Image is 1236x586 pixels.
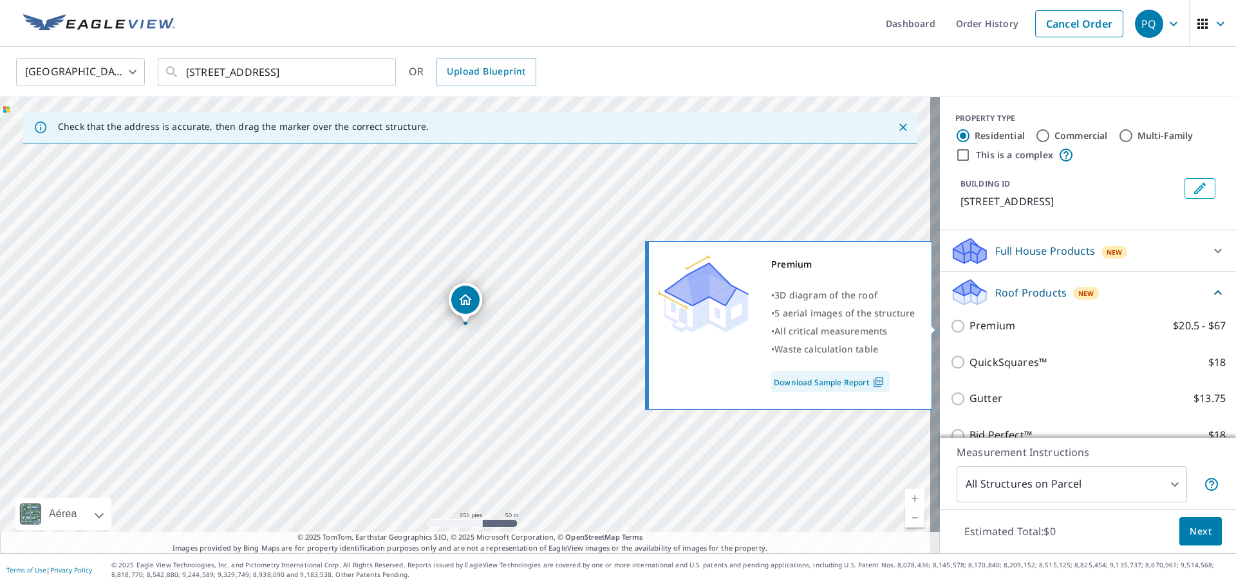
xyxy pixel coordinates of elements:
[111,560,1230,580] p: © 2025 Eagle View Technologies, Inc. and Pictometry International Corp. All Rights Reserved. Repo...
[449,283,482,323] div: Dropped pin, building 1, Residential property, 27445 Stagecoach Rd Conifer, CO 80433
[1204,477,1219,492] span: Your report will include each building or structure inside the parcel boundary. In some cases, du...
[186,54,370,90] input: Search by address or latitude-longitude
[954,517,1066,545] p: Estimated Total: $0
[1194,390,1226,407] p: $13.75
[771,286,915,304] div: •
[905,508,924,527] a: Nivel actual 17, alejar
[6,566,92,574] p: |
[774,289,877,301] span: 3D diagram of the roof
[1107,247,1123,257] span: New
[1208,354,1226,371] p: $18
[771,322,915,340] div: •
[1179,517,1222,546] button: Next
[1184,178,1215,199] button: Edit building 1
[774,343,878,355] span: Waste calculation table
[1173,318,1226,334] p: $20.5 - $67
[969,318,1015,334] p: Premium
[1138,129,1194,142] label: Multi-Family
[976,149,1053,161] label: This is a complex
[969,354,1047,371] p: QuickSquares™
[447,64,525,80] span: Upload Blueprint
[950,277,1226,307] div: Roof ProductsNew
[1035,10,1123,37] a: Cancel Order
[1078,288,1094,298] span: New
[960,194,1179,209] p: [STREET_ADDRESS]
[774,307,915,319] span: 5 aerial images of the structure
[1208,427,1226,443] p: $18
[50,565,92,574] a: Privacy Policy
[870,376,887,388] img: Pdf Icon
[774,325,887,337] span: All critical measurements
[436,58,536,86] a: Upload Blueprint
[895,119,912,136] button: Close
[950,235,1226,266] div: Full House ProductsNew
[297,532,643,543] span: © 2025 TomTom, Earthstar Geographics SIO, © 2025 Microsoft Corporation, ©
[1190,524,1212,540] span: Next
[995,243,1095,259] p: Full House Products
[995,285,1067,300] p: Roof Products
[957,466,1187,502] div: All Structures on Parcel
[565,532,619,542] a: OpenStreetMap
[969,390,1002,407] p: Gutter
[905,489,924,508] a: Nivel actual 17, ampliar
[955,113,1221,124] div: PROPERTY TYPE
[1135,10,1163,38] div: PQ
[659,255,749,333] img: Premium
[957,444,1219,460] p: Measurement Instructions
[969,427,1032,443] p: Bid Perfect™
[6,565,46,574] a: Terms of Use
[23,14,175,33] img: EV Logo
[45,498,81,530] div: Aérea
[409,58,536,86] div: OR
[16,54,145,90] div: [GEOGRAPHIC_DATA]
[58,121,429,133] p: Check that the address is accurate, then drag the marker over the correct structure.
[771,371,890,392] a: Download Sample Report
[975,129,1025,142] label: Residential
[771,255,915,273] div: Premium
[771,340,915,358] div: •
[15,498,111,530] div: Aérea
[771,304,915,322] div: •
[622,532,643,542] a: Terms
[1054,129,1108,142] label: Commercial
[960,178,1010,189] p: BUILDING ID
